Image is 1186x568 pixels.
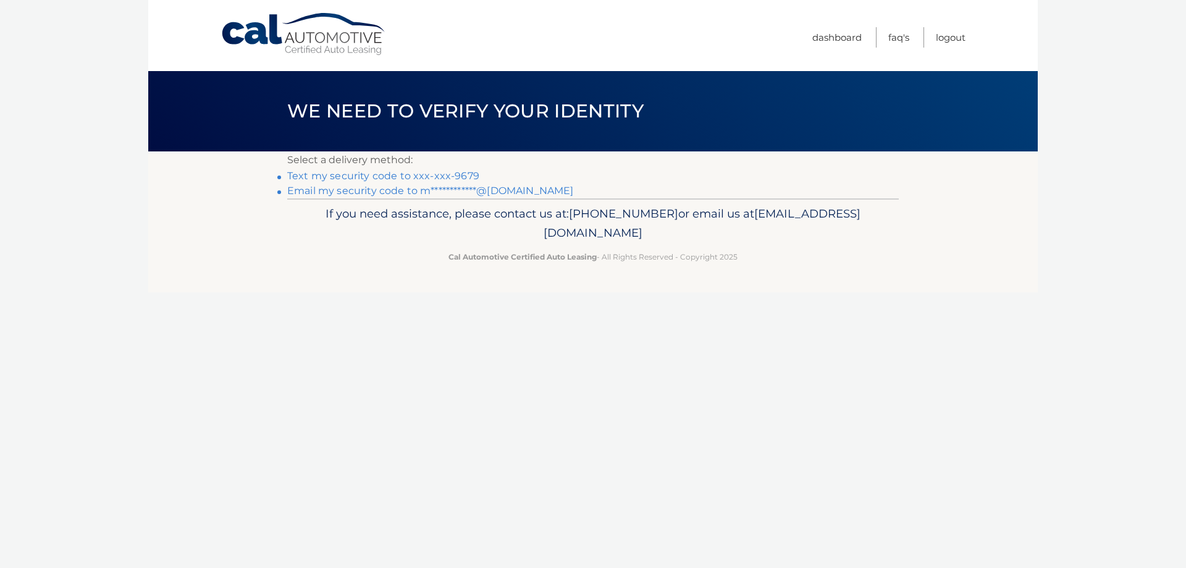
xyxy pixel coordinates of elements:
a: Cal Automotive [221,12,387,56]
strong: Cal Automotive Certified Auto Leasing [448,252,597,261]
p: If you need assistance, please contact us at: or email us at [295,204,891,244]
a: FAQ's [888,27,909,48]
p: Select a delivery method: [287,151,899,169]
a: Dashboard [812,27,862,48]
a: Logout [936,27,965,48]
a: Text my security code to xxx-xxx-9679 [287,170,479,182]
span: [PHONE_NUMBER] [569,206,678,221]
p: - All Rights Reserved - Copyright 2025 [295,250,891,263]
span: We need to verify your identity [287,100,644,122]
